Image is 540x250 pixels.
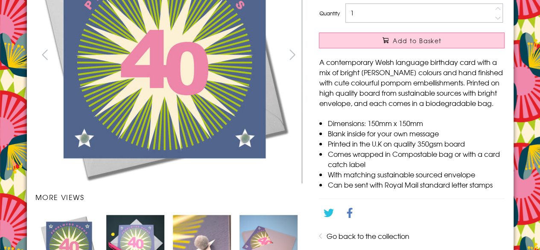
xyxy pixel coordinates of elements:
[319,57,505,108] p: A contemporary Welsh language birthday card with a mix of bright [PERSON_NAME] colours and hand f...
[326,231,409,241] a: Go back to the collection
[327,118,505,128] li: Dimensions: 150mm x 150mm
[319,32,505,48] button: Add to Basket
[35,45,55,64] button: prev
[283,45,302,64] button: next
[327,149,505,169] li: Comes wrapped in Compostable bag or with a card catch label
[393,36,441,45] span: Add to Basket
[35,192,302,202] h3: More views
[327,179,505,190] li: Can be sent with Royal Mail standard letter stamps
[327,169,505,179] li: With matching sustainable sourced envelope
[327,138,505,149] li: Printed in the U.K on quality 350gsm board
[319,9,339,17] label: Quantity
[327,128,505,138] li: Blank inside for your own message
